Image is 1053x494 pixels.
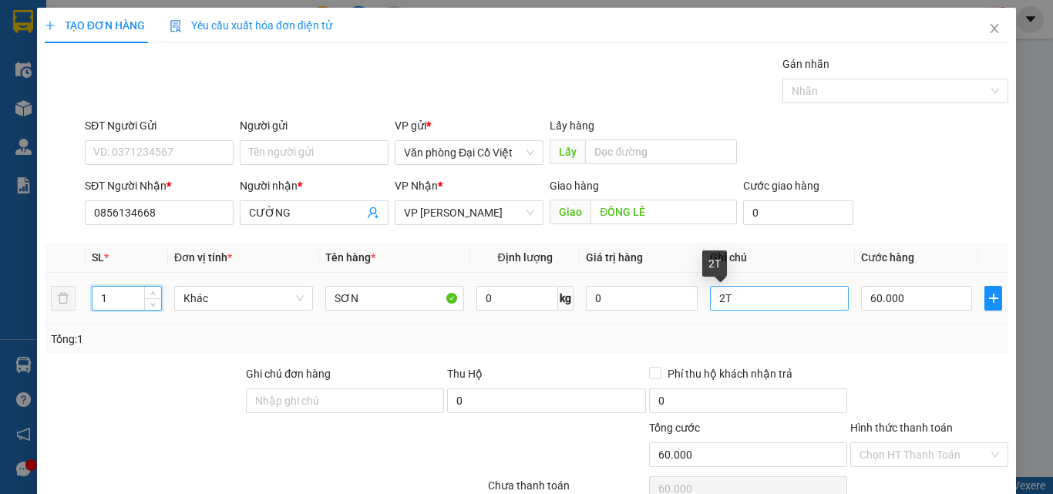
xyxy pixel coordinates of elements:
[325,251,375,264] span: Tên hàng
[246,368,331,380] label: Ghi chú đơn hàng
[45,20,56,31] span: plus
[447,368,483,380] span: Thu Hộ
[497,251,552,264] span: Định lượng
[850,422,953,434] label: Hình thức thanh toán
[395,117,543,134] div: VP gửi
[590,200,737,224] input: Dọc đường
[92,251,104,264] span: SL
[661,365,799,382] span: Phí thu hộ khách nhận trả
[51,286,76,311] button: delete
[93,36,260,62] b: [PERSON_NAME]
[649,422,700,434] span: Tổng cước
[988,22,1001,35] span: close
[246,388,444,413] input: Ghi chú đơn hàng
[704,243,855,273] th: Ghi chú
[144,298,161,310] span: Decrease Value
[743,180,819,192] label: Cước giao hàng
[710,286,849,311] input: Ghi Chú
[985,292,1001,304] span: plus
[550,200,590,224] span: Giao
[85,177,234,194] div: SĐT Người Nhận
[149,300,158,309] span: down
[550,119,594,132] span: Lấy hàng
[325,286,464,311] input: VD: Bàn, Ghế
[144,287,161,298] span: Increase Value
[81,89,372,187] h2: VP Nhận: Cây xăng Việt Dung
[586,251,643,264] span: Giá trị hàng
[558,286,574,311] span: kg
[85,117,234,134] div: SĐT Người Gửi
[8,89,124,115] h2: 24219RQR
[170,20,182,32] img: icon
[973,8,1016,51] button: Close
[183,287,304,310] span: Khác
[149,289,158,298] span: up
[404,141,534,164] span: Văn phòng Đại Cồ Việt
[743,200,853,225] input: Cước giao hàng
[395,180,438,192] span: VP Nhận
[170,19,332,32] span: Yêu cầu xuất hóa đơn điện tử
[782,58,829,70] label: Gán nhãn
[984,286,1002,311] button: plus
[174,251,232,264] span: Đơn vị tính
[550,139,585,164] span: Lấy
[367,207,379,219] span: user-add
[550,180,599,192] span: Giao hàng
[586,286,697,311] input: 0
[585,139,737,164] input: Dọc đường
[240,117,389,134] div: Người gửi
[861,251,914,264] span: Cước hàng
[404,201,534,224] span: VP Quy Đạt
[45,19,145,32] span: TẠO ĐƠN HÀNG
[51,331,408,348] div: Tổng: 1
[240,177,389,194] div: Người nhận
[702,250,727,277] div: 2T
